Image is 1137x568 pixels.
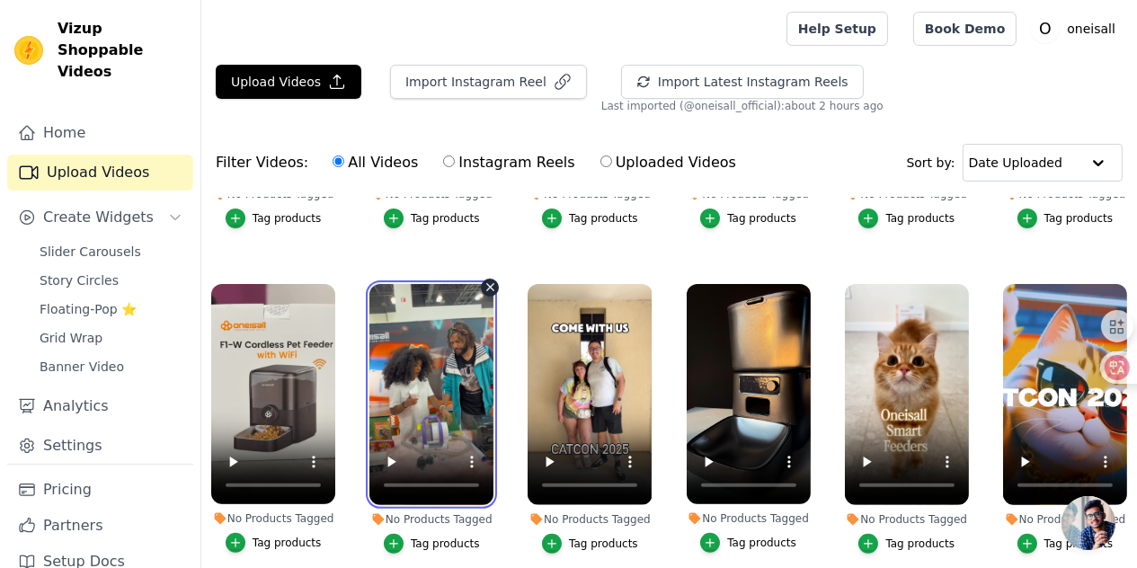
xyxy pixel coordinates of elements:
div: Tag products [885,211,955,226]
div: Tag products [411,537,480,551]
div: No Products Tagged [369,512,493,527]
div: 域名: [DOMAIN_NAME] [47,47,182,63]
a: Upload Videos [7,155,193,191]
div: No Products Tagged [687,511,811,526]
div: Tag products [885,537,955,551]
div: Tag products [253,536,322,550]
a: Settings [7,428,193,464]
div: Tag products [1044,211,1114,226]
button: Tag products [384,534,480,554]
button: Tag products [858,209,955,228]
button: Tag products [226,209,322,228]
label: All Videos [332,151,419,174]
img: website_grey.svg [29,47,43,63]
button: Tag products [700,533,796,553]
a: Partners [7,508,193,544]
span: Banner Video [40,358,124,376]
button: Tag products [226,533,322,553]
img: tab_keywords_by_traffic_grey.svg [183,106,198,120]
span: Story Circles [40,271,119,289]
button: Tag products [700,209,796,228]
div: Tag products [727,211,796,226]
a: Pricing [7,472,193,508]
span: Grid Wrap [40,329,102,347]
div: Tag products [569,537,638,551]
input: All Videos [333,155,344,167]
button: Tag products [384,209,480,228]
div: Sort by: [907,144,1124,182]
div: 域名概述 [93,108,138,120]
label: Uploaded Videos [600,151,737,174]
button: Tag products [542,534,638,554]
label: Instagram Reels [442,151,575,174]
a: Analytics [7,388,193,424]
button: Import Instagram Reel [390,65,587,99]
a: Help Setup [786,12,888,46]
div: No Products Tagged [528,512,652,527]
div: Tag products [1044,537,1114,551]
span: Create Widgets [43,207,154,228]
button: Tag products [1017,534,1114,554]
a: Grid Wrap [29,325,193,351]
div: No Products Tagged [1003,512,1127,527]
button: Create Widgets [7,200,193,235]
text: O [1040,20,1053,38]
div: Tag products [569,211,638,226]
div: Tag products [411,211,480,226]
div: Tag products [727,536,796,550]
div: No Products Tagged [845,512,969,527]
div: 开放式聊天 [1061,496,1115,550]
span: Vizup Shoppable Videos [58,18,186,83]
a: Story Circles [29,268,193,293]
div: 关键词（按流量） [203,108,296,120]
a: Floating-Pop ⭐ [29,297,193,322]
span: Slider Carousels [40,243,141,261]
div: No Products Tagged [211,511,335,526]
span: Floating-Pop ⭐ [40,300,137,318]
div: v 4.0.25 [50,29,88,43]
input: Uploaded Videos [600,155,612,167]
a: Home [7,115,193,151]
a: Slider Carousels [29,239,193,264]
img: tab_domain_overview_orange.svg [73,106,87,120]
img: Vizup [14,36,43,65]
button: Tag products [858,534,955,554]
a: Book Demo [913,12,1017,46]
button: Tag products [1017,209,1114,228]
input: Instagram Reels [443,155,455,167]
button: Tag products [542,209,638,228]
img: logo_orange.svg [29,29,43,43]
button: O oneisall [1031,13,1123,45]
div: Filter Videos: [216,142,746,183]
button: Import Latest Instagram Reels [621,65,864,99]
a: Banner Video [29,354,193,379]
button: Video Delete [481,279,499,297]
p: oneisall [1060,13,1123,45]
button: Upload Videos [216,65,361,99]
span: Last imported (@ oneisall_official ): about 2 hours ago [601,99,884,113]
div: Tag products [253,211,322,226]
